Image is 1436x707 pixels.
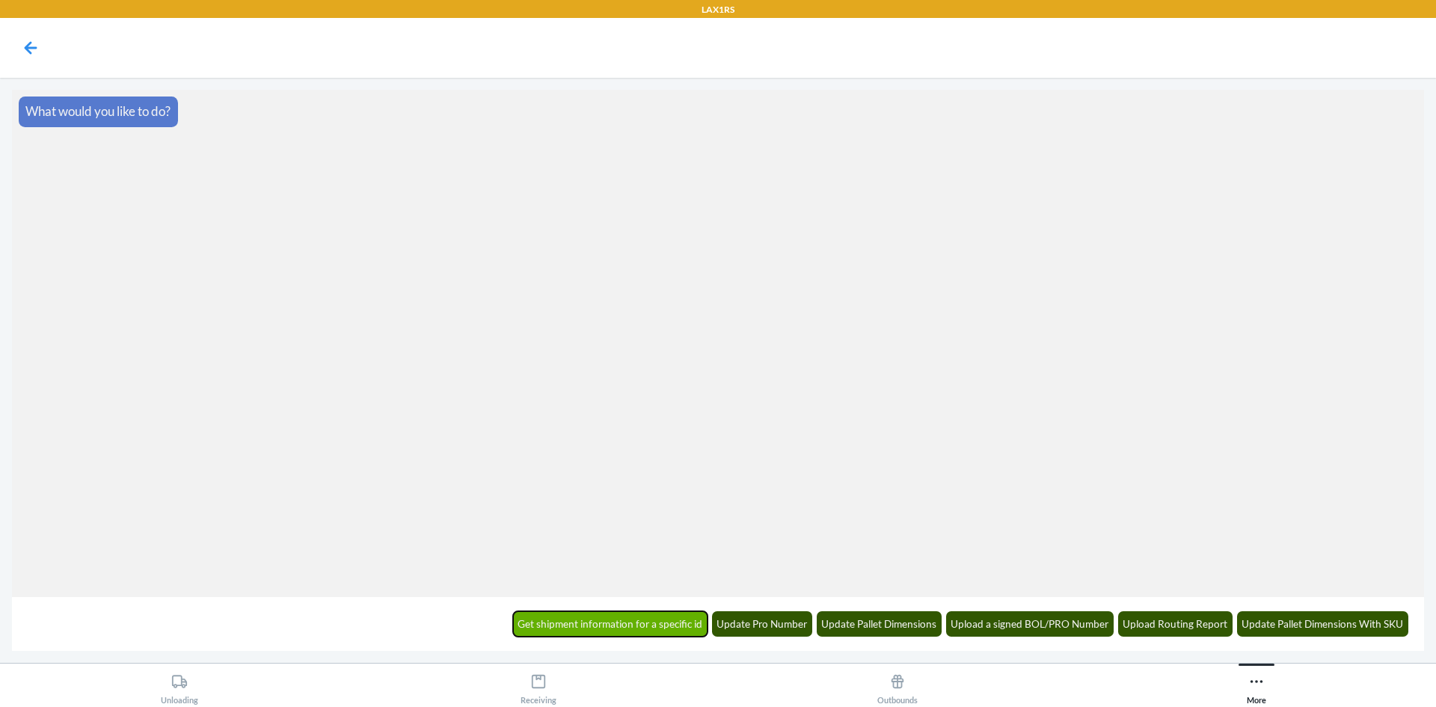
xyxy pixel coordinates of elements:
button: Receiving [359,664,718,705]
button: Upload a signed BOL/PRO Number [946,611,1114,637]
button: Update Pallet Dimensions [817,611,942,637]
button: Update Pro Number [712,611,813,637]
div: Unloading [161,667,198,705]
button: Get shipment information for a specific id [513,611,708,637]
div: Outbounds [877,667,918,705]
p: What would you like to do? [25,102,171,121]
button: Update Pallet Dimensions With SKU [1237,611,1409,637]
p: LAX1RS [702,3,734,16]
div: Receiving [521,667,556,705]
div: More [1247,667,1266,705]
button: More [1077,664,1436,705]
button: Outbounds [718,664,1077,705]
button: Upload Routing Report [1118,611,1233,637]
